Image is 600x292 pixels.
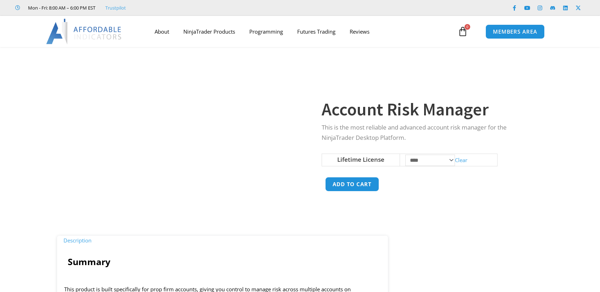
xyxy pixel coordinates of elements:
[26,4,95,12] span: Mon - Fri: 8:00 AM – 6:00 PM EST
[322,122,529,143] p: This is the most reliable and advanced account risk manager for the NinjaTrader Desktop Platform.
[455,156,467,163] a: Clear options
[68,256,377,267] h4: Summary
[242,23,290,40] a: Programming
[148,23,456,40] nav: Menu
[493,29,537,34] span: MEMBERS AREA
[290,23,343,40] a: Futures Trading
[343,23,377,40] a: Reviews
[337,155,384,164] label: Lifetime License
[465,24,470,30] span: 0
[105,4,126,12] a: Trustpilot
[322,97,529,122] h1: Account Risk Manager
[325,177,379,191] button: Add to cart
[46,19,122,44] img: LogoAI | Affordable Indicators – NinjaTrader
[148,23,176,40] a: About
[176,23,242,40] a: NinjaTrader Products
[57,233,98,248] a: Description
[447,21,478,42] a: 0
[485,24,545,39] a: MEMBERS AREA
